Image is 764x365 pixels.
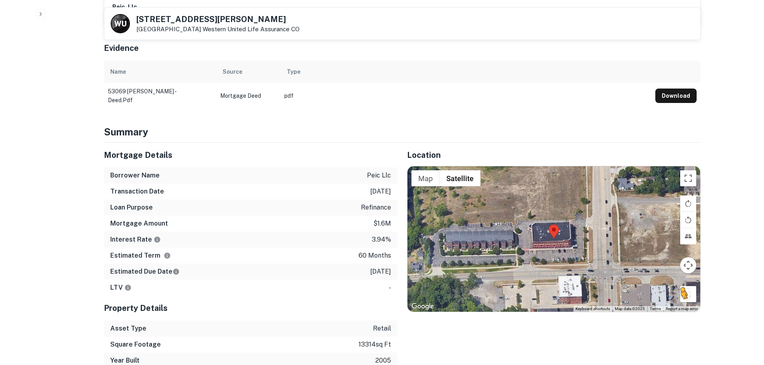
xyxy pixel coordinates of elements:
button: Map camera controls [680,257,696,273]
button: Toggle fullscreen view [680,170,696,186]
h6: Borrower Name [110,171,160,180]
h5: Mortgage Details [104,149,397,161]
button: Rotate map clockwise [680,196,696,212]
div: Source [223,67,242,77]
div: scrollable content [104,60,701,105]
p: [GEOGRAPHIC_DATA] [136,26,300,33]
h5: Evidence [104,42,139,54]
p: $1.6m [373,219,391,228]
td: Mortgage Deed [216,83,280,109]
svg: LTVs displayed on the website are for informational purposes only and may be reported incorrectly... [124,284,132,291]
button: Keyboard shortcuts [576,306,610,312]
button: Show satellite imagery [440,170,480,186]
p: retail [373,324,391,333]
a: Report a map error [666,307,698,311]
h6: Mortgage Amount [110,219,168,228]
svg: The interest rates displayed on the website are for informational purposes only and may be report... [154,236,161,243]
h5: Property Details [104,302,397,314]
a: Terms (opens in new tab) [650,307,661,311]
h6: Estimated Term [110,251,171,260]
p: refinance [361,203,391,212]
h6: Interest Rate [110,235,161,244]
p: [DATE] [370,267,391,276]
p: - [389,283,391,292]
h6: Transaction Date [110,187,164,196]
h6: LTV [110,283,132,292]
p: peic llc [367,171,391,180]
a: Open this area in Google Maps (opens a new window) [409,301,436,312]
h6: Estimated Due Date [110,267,180,276]
h5: [STREET_ADDRESS][PERSON_NAME] [136,15,300,23]
button: Download [655,89,697,103]
h6: peic, llc [112,2,221,12]
th: Source [216,60,280,83]
p: [DATE] [370,187,391,196]
th: Name [104,60,216,83]
button: Show street map [411,170,440,186]
span: Map data ©2025 [615,307,645,311]
img: Google [409,301,436,312]
svg: Estimate is based on a standard schedule for this type of loan. [172,268,180,275]
h6: Square Footage [110,340,161,349]
p: 60 months [359,251,391,260]
button: Tilt map [680,228,696,244]
div: Type [287,67,300,77]
h6: Loan Purpose [110,203,153,212]
th: Type [280,60,651,83]
td: pdf [280,83,651,109]
h5: Location [407,149,701,161]
button: Rotate map counterclockwise [680,212,696,228]
p: W U [114,18,126,29]
p: 13314 sq ft [359,340,391,349]
button: Drag Pegman onto the map to open Street View [680,286,696,302]
svg: Term is based on a standard schedule for this type of loan. [164,252,171,259]
iframe: Chat Widget [724,301,764,339]
h6: Asset Type [110,324,146,333]
h4: Summary [104,125,701,139]
td: 53069 [PERSON_NAME] - deed.pdf [104,83,216,109]
a: Western United Life Assurance CO [203,26,300,32]
div: Name [110,67,126,77]
p: 3.94% [372,235,391,244]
